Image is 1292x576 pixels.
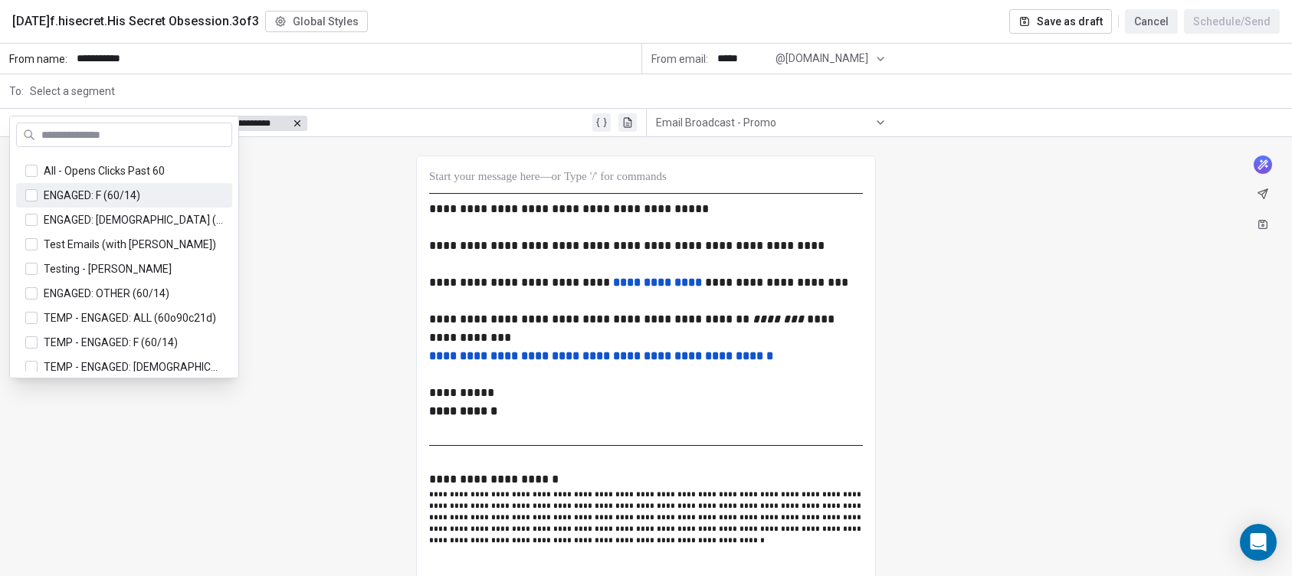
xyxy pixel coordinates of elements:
button: Schedule/Send [1184,9,1280,34]
button: Global Styles [265,11,368,32]
span: Testing - [PERSON_NAME] [44,261,172,277]
span: Test Emails (with [PERSON_NAME]) [44,237,216,252]
span: TEMP - ENGAGED: F (60/14) [44,335,178,350]
button: Save as draft [1009,9,1112,34]
span: From name: [9,51,71,67]
span: @[DOMAIN_NAME] [776,51,868,67]
span: All - Opens Clicks Past 60 [44,163,165,178]
span: Subject: [9,115,48,135]
span: TEMP - ENGAGED: ALL (60o90c21d) [44,310,216,326]
span: [DATE]f.hisecret.His Secret Obsession.3of3 [12,12,259,31]
span: ENGAGED: OTHER (60/14) [44,286,169,301]
span: From email: [651,51,708,67]
span: TEMP - ENGAGED: [DEMOGRAPHIC_DATA] (60/14) [44,359,223,375]
span: Select a segment [30,83,115,99]
span: ENGAGED: [DEMOGRAPHIC_DATA] (60/14) [44,212,223,227]
button: Cancel [1125,9,1178,34]
span: Email Broadcast - Promo [656,115,776,130]
span: To: [9,83,24,99]
span: ENGAGED: F (60/14) [44,188,140,203]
